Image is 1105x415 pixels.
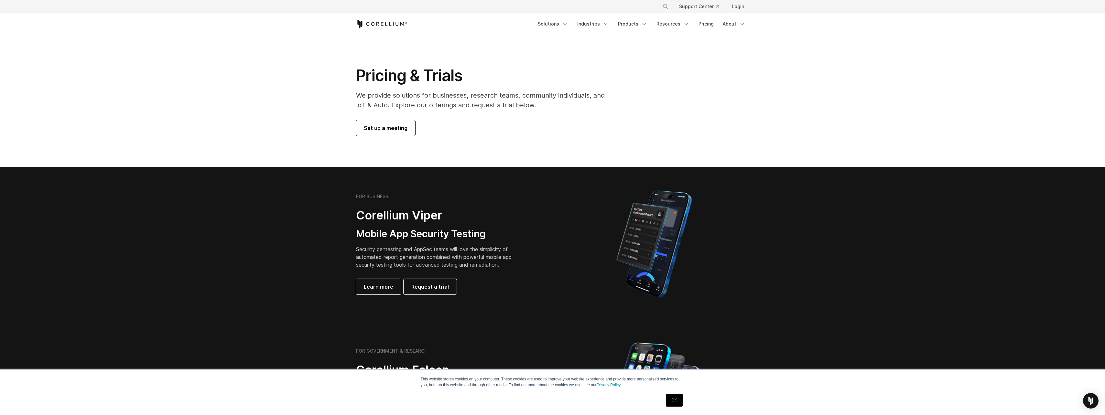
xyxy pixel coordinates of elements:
[534,18,572,30] a: Solutions
[356,363,537,377] h2: Corellium Falcon
[674,1,724,12] a: Support Center
[597,383,622,387] a: Privacy Policy.
[364,283,393,291] span: Learn more
[719,18,749,30] a: About
[356,348,428,354] h6: FOR GOVERNMENT & RESEARCH
[356,90,614,110] p: We provide solutions for businesses, research teams, community individuals, and IoT & Auto. Explo...
[727,1,749,12] a: Login
[356,228,522,240] h3: Mobile App Security Testing
[695,18,718,30] a: Pricing
[1083,393,1099,409] div: Open Intercom Messenger
[404,279,457,294] a: Request a trial
[356,279,401,294] a: Learn more
[534,18,749,30] div: Navigation Menu
[573,18,613,30] a: Industries
[411,283,449,291] span: Request a trial
[605,187,703,301] img: Corellium MATRIX automated report on iPhone showing app vulnerability test results across securit...
[421,376,685,388] p: This website stores cookies on your computer. These cookies are used to improve your website expe...
[614,18,651,30] a: Products
[356,20,407,28] a: Corellium Home
[356,66,614,85] h1: Pricing & Trials
[356,245,522,269] p: Security pentesting and AppSec teams will love the simplicity of automated report generation comb...
[666,394,682,407] a: OK
[660,1,671,12] button: Search
[655,1,749,12] div: Navigation Menu
[356,208,522,223] h2: Corellium Viper
[653,18,693,30] a: Resources
[364,124,407,132] span: Set up a meeting
[356,194,388,199] h6: FOR BUSINESS
[356,120,415,136] a: Set up a meeting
